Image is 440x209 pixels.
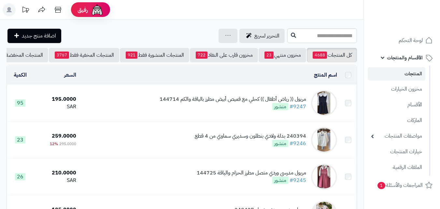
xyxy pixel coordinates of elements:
a: السعر [64,71,76,79]
div: مريول مدرسي وردي متصل مطرز الحزام والياقة 144725 [197,169,306,177]
a: الكمية [14,71,27,79]
a: اضافة منتج جديد [7,29,61,43]
span: 23 [264,52,274,59]
a: الملفات الرقمية [368,160,425,174]
span: رفيق [78,6,88,14]
a: المنتجات المنشورة فقط921 [120,48,189,62]
span: 1 [377,182,385,189]
div: 195.0000 [36,96,76,103]
a: تحديثات المنصة [17,3,34,18]
a: كل المنتجات4688 [307,48,357,62]
img: مريول (( رياض أطفال )) كحلي مع قميص أبيض مطرز بالياقة والكم 144714 [311,90,337,116]
a: خيارات المنتجات [368,145,425,159]
span: منشور [272,140,288,147]
span: 23 [15,136,25,143]
div: SAR [36,103,76,111]
a: اسم المنتج [314,71,337,79]
div: مريول (( رياض أطفال )) كحلي مع قميص أبيض مطرز بالياقة والكم 144714 [160,96,306,103]
img: مريول مدرسي وردي متصل مطرز الحزام والياقة 144725 [311,164,337,190]
img: 240394 بدلة ولادي بنطلون وسديري سماوي من 4 قطع [311,127,337,153]
span: منشور [272,177,288,184]
a: التحرير لسريع [239,29,285,43]
span: منشور [272,103,288,110]
a: مخزون قارب على النفاذ722 [190,48,258,62]
img: ai-face.png [91,3,104,16]
span: التحرير لسريع [254,32,279,40]
a: المراجعات والأسئلة1 [368,177,436,193]
span: 921 [126,52,137,59]
div: SAR [36,177,76,184]
span: لوحة التحكم [399,36,423,45]
span: المراجعات والأسئلة [377,181,423,190]
span: 4688 [313,52,327,59]
a: مخزون الخيارات [368,82,425,96]
span: 12% [50,141,58,147]
span: 295.0000 [59,141,76,147]
a: مواصفات المنتجات [368,129,425,143]
a: #9247 [290,103,306,111]
a: #9245 [290,176,306,184]
a: #9246 [290,140,306,147]
span: 95 [15,99,25,107]
a: لوحة التحكم [368,33,436,48]
a: المنتجات المخفية فقط3767 [49,48,119,62]
span: الأقسام والمنتجات [387,53,423,62]
span: 3767 [55,52,69,59]
span: 722 [196,52,207,59]
div: 210.0000 [36,169,76,177]
a: الأقسام [368,98,425,112]
span: 26 [15,173,25,180]
a: المنتجات [368,67,425,81]
div: 240394 بدلة ولادي بنطلون وسديري سماوي من 4 قطع [195,132,306,140]
a: مخزون منتهي23 [259,48,306,62]
span: 259.0000 [52,132,76,140]
span: اضافة منتج جديد [22,32,56,40]
a: الماركات [368,113,425,127]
